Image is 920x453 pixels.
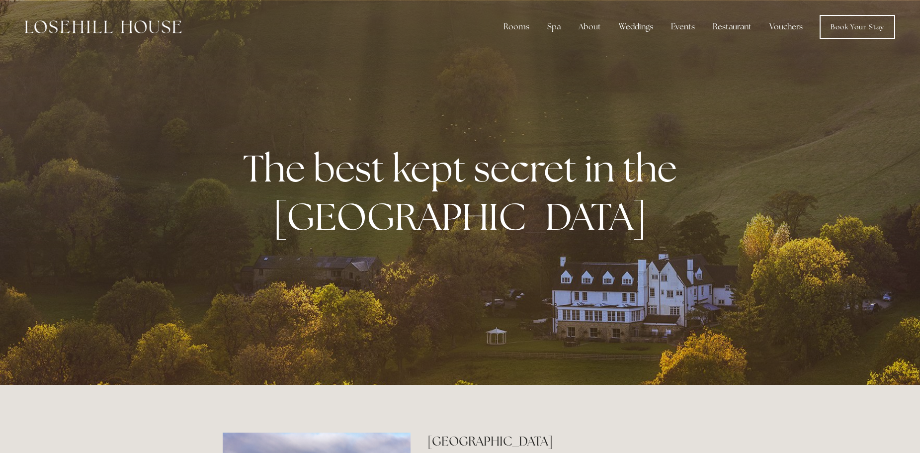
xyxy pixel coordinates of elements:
[663,17,703,37] div: Events
[539,17,569,37] div: Spa
[25,20,181,33] img: Losehill House
[611,17,661,37] div: Weddings
[820,15,895,39] a: Book Your Stay
[427,433,697,450] h2: [GEOGRAPHIC_DATA]
[243,144,685,241] strong: The best kept secret in the [GEOGRAPHIC_DATA]
[496,17,537,37] div: Rooms
[571,17,609,37] div: About
[761,17,811,37] a: Vouchers
[705,17,759,37] div: Restaurant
